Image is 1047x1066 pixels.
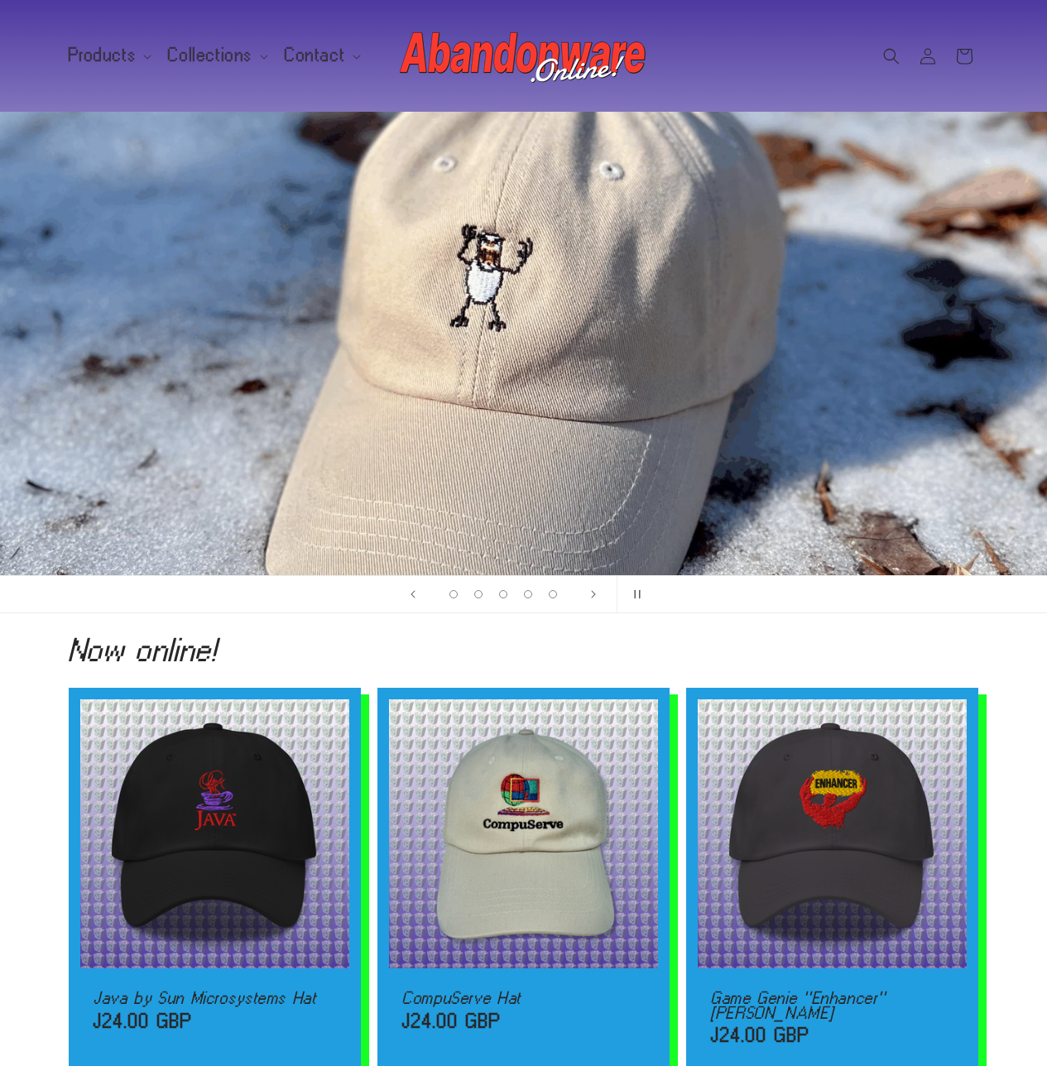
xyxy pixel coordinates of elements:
a: Java by Sun Microsystems Hat [94,992,336,1006]
button: Load slide 1 of 5 [441,582,466,607]
span: Products [69,48,137,63]
h2: Now online! [69,636,979,663]
summary: Search [873,38,910,74]
button: Load slide 5 of 5 [540,582,565,607]
a: Game Genie "Enhancer" [PERSON_NAME] [711,992,953,1020]
button: Next slide [575,576,612,612]
button: Load slide 3 of 5 [491,582,516,607]
button: Pause slideshow [617,576,653,612]
a: CompuServe Hat [402,992,645,1006]
a: Abandonware [393,17,654,95]
button: Load slide 4 of 5 [516,582,540,607]
summary: Collections [158,38,275,73]
summary: Products [59,38,159,73]
button: Load slide 2 of 5 [466,582,491,607]
span: Contact [285,48,345,63]
img: Abandonware [400,23,648,89]
button: Previous slide [395,576,431,612]
summary: Contact [275,38,367,73]
span: Collections [168,48,252,63]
